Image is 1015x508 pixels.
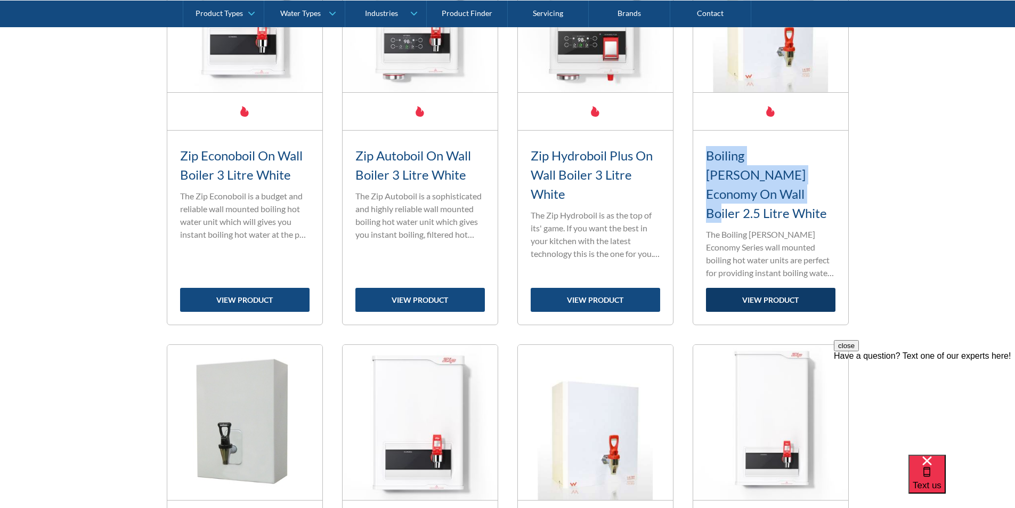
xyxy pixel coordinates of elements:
p: The Zip Econoboil is a budget and reliable wall mounted boiling hot water unit which will gives y... [180,190,310,241]
p: The Zip Hydroboil is as the top of its' game. If you want the best in your kitchen with the lates... [531,209,660,260]
img: Supakwik - Kwikboil On Wall Boiler 3 Litres [167,345,322,500]
img: Zip Econoboil On Wall Boiler 5 Litre White [343,345,498,500]
div: Industries [365,9,398,18]
iframe: podium webchat widget prompt [834,340,1015,468]
img: Boiling Billy Economy On Wall Boiler 5 Litre White [518,345,673,500]
img: Zip Econoboil On Wall Boiler 7.5 Litre White [693,345,848,500]
p: The Boiling [PERSON_NAME] Economy Series wall mounted boiling hot water units are perfect for pro... [706,228,835,279]
h3: Zip Econoboil On Wall Boiler 3 Litre White [180,146,310,184]
h3: Boiling [PERSON_NAME] Economy On Wall Boiler 2.5 Litre White [706,146,835,223]
a: view product [531,288,660,312]
a: view product [180,288,310,312]
iframe: podium webchat widget bubble [908,455,1015,508]
h3: Zip Autoboil On Wall Boiler 3 Litre White [355,146,485,184]
a: view product [706,288,835,312]
a: view product [355,288,485,312]
div: Product Types [196,9,243,18]
div: Water Types [280,9,321,18]
h3: Zip Hydroboil Plus On Wall Boiler 3 Litre White [531,146,660,204]
p: The Zip Autoboil is a sophisticated and highly reliable wall mounted boiling hot water unit which... [355,190,485,241]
